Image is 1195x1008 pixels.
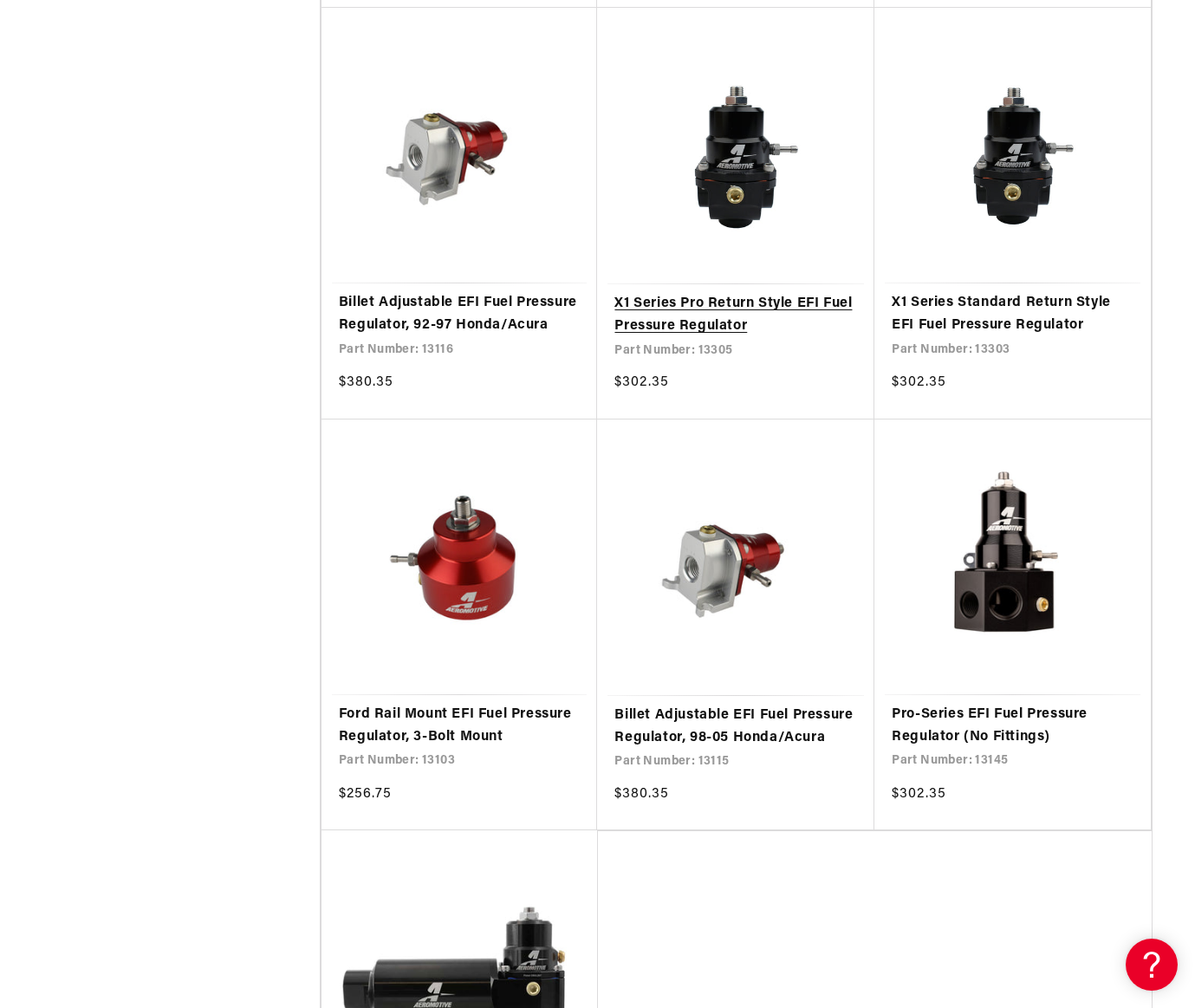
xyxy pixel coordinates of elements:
a: X1 Series Pro Return Style EFI Fuel Pressure Regulator [614,293,857,337]
a: Billet Adjustable EFI Fuel Pressure Regulator, 98-05 Honda/Acura [614,705,857,749]
a: Ford Rail Mount EFI Fuel Pressure Regulator, 3-Bolt Mount [339,704,581,748]
a: Pro-Series EFI Fuel Pressure Regulator (No Fittings) [892,704,1133,748]
a: X1 Series Standard Return Style EFI Fuel Pressure Regulator [892,292,1133,336]
a: Billet Adjustable EFI Fuel Pressure Regulator, 92-97 Honda/Acura [339,292,581,336]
